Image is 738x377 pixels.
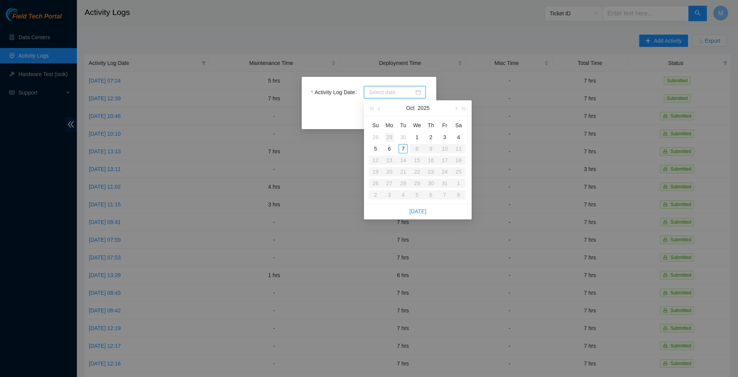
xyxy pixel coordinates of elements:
td: 2025-09-29 [382,131,396,143]
label: Activity Log Date [311,86,360,98]
td: 2025-10-05 [369,143,382,154]
div: 5 [371,144,380,153]
div: 7 [399,144,408,153]
div: 29 [385,133,394,142]
td: 2025-10-03 [438,131,452,143]
th: Mo [382,119,396,131]
th: Tu [396,119,410,131]
div: 28 [371,133,380,142]
td: 2025-10-04 [452,131,465,143]
button: 2025 [417,100,429,116]
th: We [410,119,424,131]
a: [DATE] [409,208,426,214]
td: 2025-09-28 [369,131,382,143]
th: Sa [452,119,465,131]
td: 2025-10-02 [424,131,438,143]
div: 30 [399,133,408,142]
div: 6 [385,144,394,153]
td: 2025-10-07 [396,143,410,154]
div: 2 [426,133,435,142]
div: 3 [440,133,449,142]
th: Fr [438,119,452,131]
th: Th [424,119,438,131]
th: Su [369,119,382,131]
td: 2025-10-06 [382,143,396,154]
div: 1 [412,133,422,142]
td: 2025-10-01 [410,131,424,143]
input: Activity Log Date [369,88,414,96]
button: Oct [406,100,415,116]
div: 4 [454,133,463,142]
td: 2025-09-30 [396,131,410,143]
